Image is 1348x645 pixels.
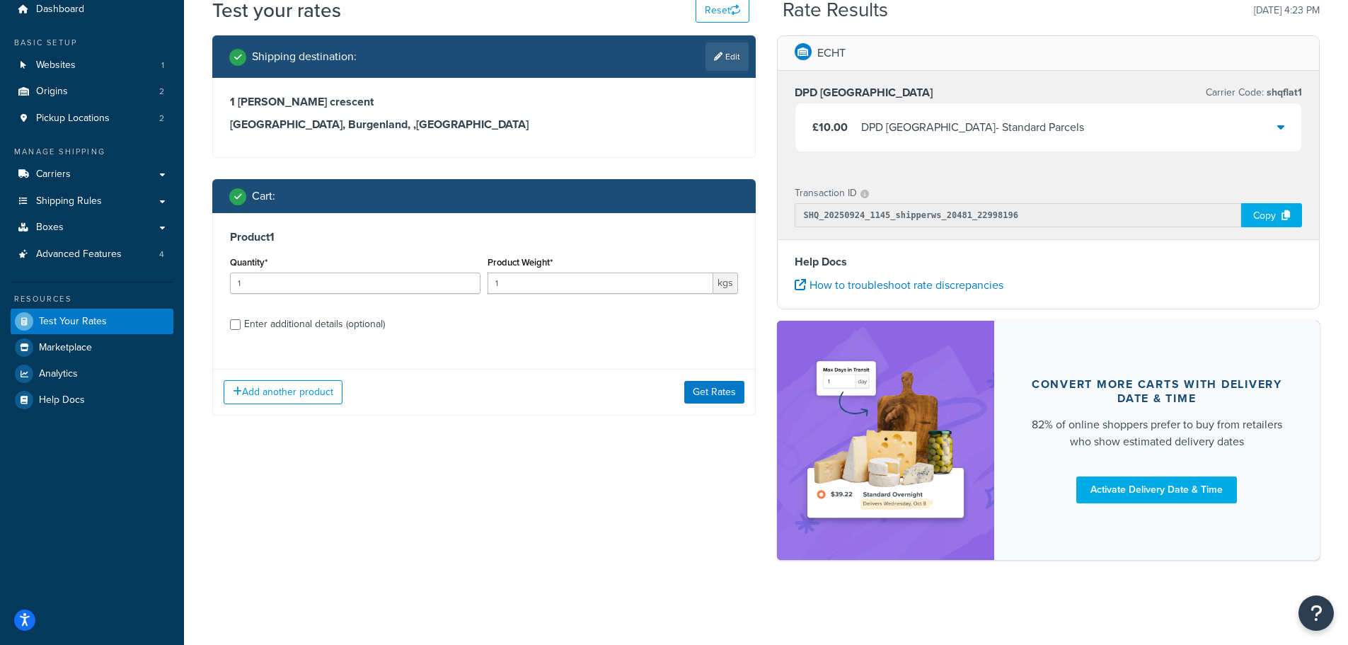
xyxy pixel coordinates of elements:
a: Edit [705,42,749,71]
span: Websites [36,59,76,72]
div: Copy [1241,203,1302,227]
input: 0.00 [488,273,713,294]
label: Quantity* [230,257,267,268]
h3: 1 [PERSON_NAME] crescent [230,95,738,109]
span: Analytics [39,368,78,380]
img: feature-image-ddt-36eae7f7280da8017bfb280eaccd9c446f90b1fe08728e4019434db127062ab4.png [798,342,973,539]
a: Shipping Rules [11,188,173,215]
a: How to troubleshoot rate discrepancies [795,277,1003,293]
span: 4 [159,249,164,261]
li: Websites [11,52,173,79]
label: Product Weight* [488,257,553,268]
a: Carriers [11,161,173,188]
a: Origins2 [11,79,173,105]
a: Boxes [11,215,173,241]
span: 2 [159,113,164,125]
a: Pickup Locations2 [11,105,173,132]
li: Advanced Features [11,241,173,268]
a: Websites1 [11,52,173,79]
span: Advanced Features [36,249,122,261]
input: Enter additional details (optional) [230,319,241,330]
h4: Help Docs [795,253,1303,270]
a: Help Docs [11,387,173,413]
p: Carrier Code: [1206,83,1302,103]
span: Pickup Locations [36,113,110,125]
span: Shipping Rules [36,195,102,207]
p: [DATE] 4:23 PM [1254,1,1320,21]
li: Pickup Locations [11,105,173,132]
div: 82% of online shoppers prefer to buy from retailers who show estimated delivery dates [1028,416,1286,450]
div: Resources [11,293,173,305]
div: Enter additional details (optional) [244,314,385,334]
li: Origins [11,79,173,105]
a: Marketplace [11,335,173,360]
span: Marketplace [39,342,92,354]
span: kgs [713,273,738,294]
span: Boxes [36,222,64,234]
span: Help Docs [39,394,85,406]
span: 1 [161,59,164,72]
p: Transaction ID [795,183,857,203]
div: Manage Shipping [11,146,173,158]
a: Advanced Features4 [11,241,173,268]
p: ECHT [817,43,846,63]
input: 0 [230,273,480,294]
button: Open Resource Center [1298,595,1334,631]
div: Basic Setup [11,37,173,49]
div: Convert more carts with delivery date & time [1028,377,1286,406]
h3: DPD [GEOGRAPHIC_DATA] [795,86,933,100]
div: DPD [GEOGRAPHIC_DATA] - Standard Parcels [861,118,1084,137]
span: shqflat1 [1264,85,1302,100]
span: Dashboard [36,4,84,16]
span: Carriers [36,169,71,181]
span: 2 [159,86,164,98]
h3: Product 1 [230,230,738,244]
span: Origins [36,86,68,98]
a: Analytics [11,361,173,387]
h3: [GEOGRAPHIC_DATA], Burgenland, , [GEOGRAPHIC_DATA] [230,118,738,132]
span: £10.00 [812,119,848,135]
button: Add another product [224,380,342,404]
button: Get Rates [684,381,744,404]
a: Activate Delivery Date & Time [1076,476,1237,503]
h2: Cart : [252,190,275,202]
h2: Shipping destination : [252,50,357,63]
span: Test Your Rates [39,316,107,328]
a: Test Your Rates [11,309,173,334]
